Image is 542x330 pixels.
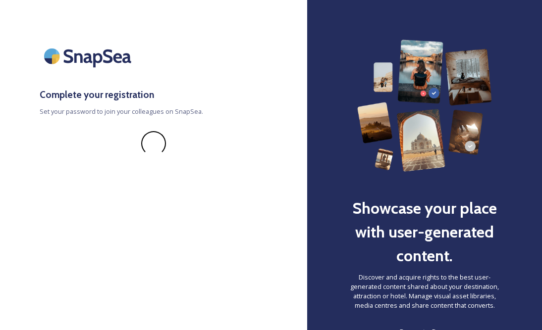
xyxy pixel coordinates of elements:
[347,196,502,268] h2: Showcase your place with user-generated content.
[357,40,492,172] img: 63b42ca75bacad526042e722_Group%20154-p-800.png
[40,40,139,73] img: SnapSea Logo
[347,273,502,311] span: Discover and acquire rights to the best user-generated content shared about your destination, att...
[40,107,268,116] span: Set your password to join your colleagues on SnapSea.
[40,88,268,102] h3: Complete your registration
